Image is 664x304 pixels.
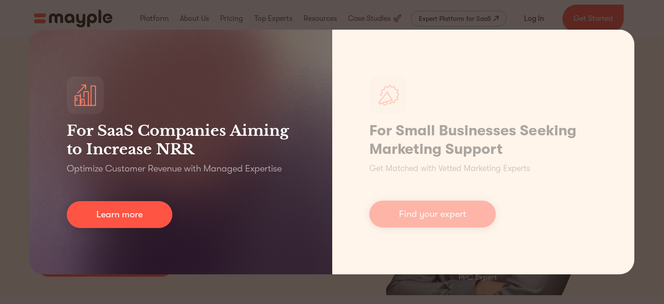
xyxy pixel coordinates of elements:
[369,162,530,175] p: Get Matched with Vetted Marketing Experts
[369,201,496,228] a: Find your expert
[67,162,282,175] p: Optimize Customer Revenue with Managed Expertise
[369,121,598,158] h1: For Small Businesses Seeking Marketing Support
[67,201,172,228] a: Learn more
[67,121,295,158] h3: For SaaS Companies Aiming to Increase NRR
